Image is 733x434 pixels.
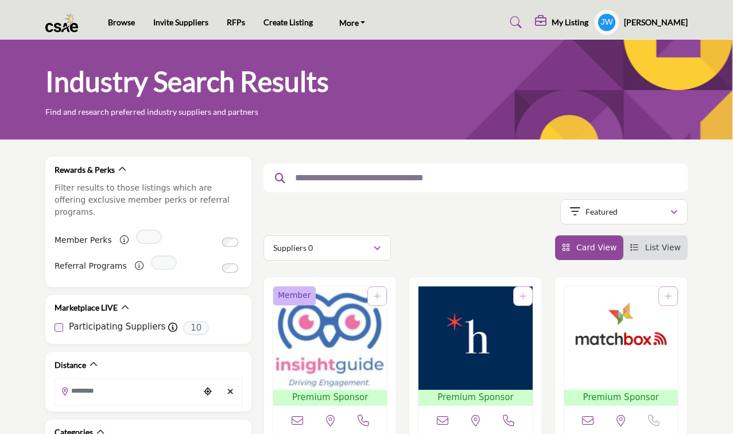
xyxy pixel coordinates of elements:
img: Matchbox [564,286,678,390]
a: View List [630,243,681,252]
input: Participating Suppliers checkbox [55,323,63,332]
span: Premium Sponsor [567,391,676,404]
input: Search Location [55,379,200,402]
label: Referral Programs [55,256,127,276]
h5: [PERSON_NAME] [624,17,688,28]
span: Member [278,289,311,301]
a: Add To List [374,292,381,301]
span: Premium Sponsor [421,391,530,404]
div: Clear search location [222,379,239,404]
a: RFPs [227,17,245,27]
button: Featured [560,199,688,224]
a: Add To List [665,292,672,301]
span: Premium Sponsor [276,391,385,404]
a: Open Listing in new tab [418,286,532,405]
a: More [331,14,374,30]
img: Honest Agency [418,286,532,390]
a: Invite Suppliers [153,17,208,27]
p: Featured [585,206,618,218]
h2: Distance [55,359,86,371]
button: Suppliers 0 [263,235,391,261]
div: Choose your current location [200,379,216,404]
div: My Listing [535,15,588,29]
span: List View [645,243,681,252]
input: Switch to Referral Programs [222,263,238,273]
a: View Card [562,243,617,252]
button: Show hide supplier dropdown [594,10,619,35]
a: Search [499,13,529,32]
span: 10 [183,321,209,335]
span: Card View [576,243,616,252]
a: Create Listing [263,17,313,27]
p: Find and research preferred industry suppliers and partners [45,106,258,118]
li: List View [623,235,688,260]
label: Member Perks [55,230,112,250]
a: Open Listing in new tab [273,286,387,405]
label: Participating Suppliers [69,320,165,334]
img: Insight Guide [273,286,387,390]
h2: Marketplace LIVE [55,302,118,313]
a: Open Listing in new tab [564,286,678,405]
a: Browse [108,17,135,27]
h1: Industry Search Results [45,64,329,99]
img: Site Logo [45,13,84,32]
p: Filter results to those listings which are offering exclusive member perks or referral programs. [55,182,242,218]
li: Card View [555,235,624,260]
h2: Rewards & Perks [55,164,115,176]
input: Switch to Member Perks [222,238,238,247]
a: Add To List [519,292,526,301]
p: Suppliers 0 [273,242,313,254]
h5: My Listing [552,17,588,28]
